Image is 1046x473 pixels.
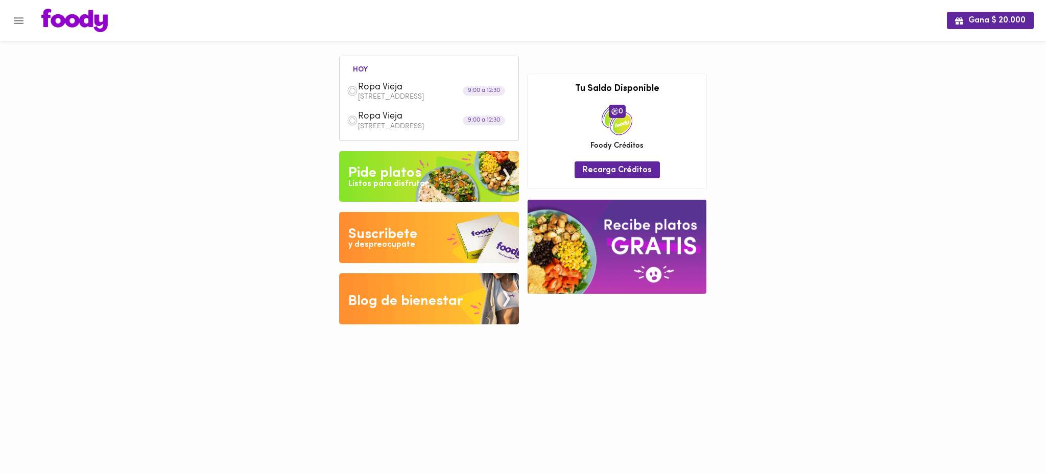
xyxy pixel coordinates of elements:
p: [STREET_ADDRESS] [358,123,511,130]
span: Gana $ 20.000 [955,16,1026,26]
span: Ropa Vieja [358,111,476,123]
img: Pide un Platos [339,151,519,202]
img: dish.png [347,85,358,97]
div: 9:00 a 12:30 [463,115,505,125]
iframe: Messagebird Livechat Widget [987,414,1036,463]
img: referral-banner.png [528,200,706,293]
button: Recarga Créditos [575,161,660,178]
button: Menu [6,8,31,33]
div: y despreocupate [348,239,415,251]
p: [STREET_ADDRESS] [358,93,511,101]
img: credits-package.png [602,105,632,135]
span: Recarga Créditos [583,165,652,175]
span: 0 [609,105,626,118]
img: Disfruta bajar de peso [339,212,519,263]
div: Pide platos [348,163,421,183]
img: dish.png [347,115,358,126]
button: Gana $ 20.000 [947,12,1034,29]
h3: Tu Saldo Disponible [535,84,699,94]
span: Foody Créditos [590,140,644,151]
img: foody-creditos.png [611,108,619,115]
span: Ropa Vieja [358,82,476,93]
img: logo.png [41,9,108,32]
div: Suscribete [348,224,417,245]
img: Blog de bienestar [339,273,519,324]
li: hoy [345,64,376,74]
div: Listos para disfrutar [348,178,428,190]
div: 9:00 a 12:30 [463,86,505,96]
div: Blog de bienestar [348,291,463,312]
